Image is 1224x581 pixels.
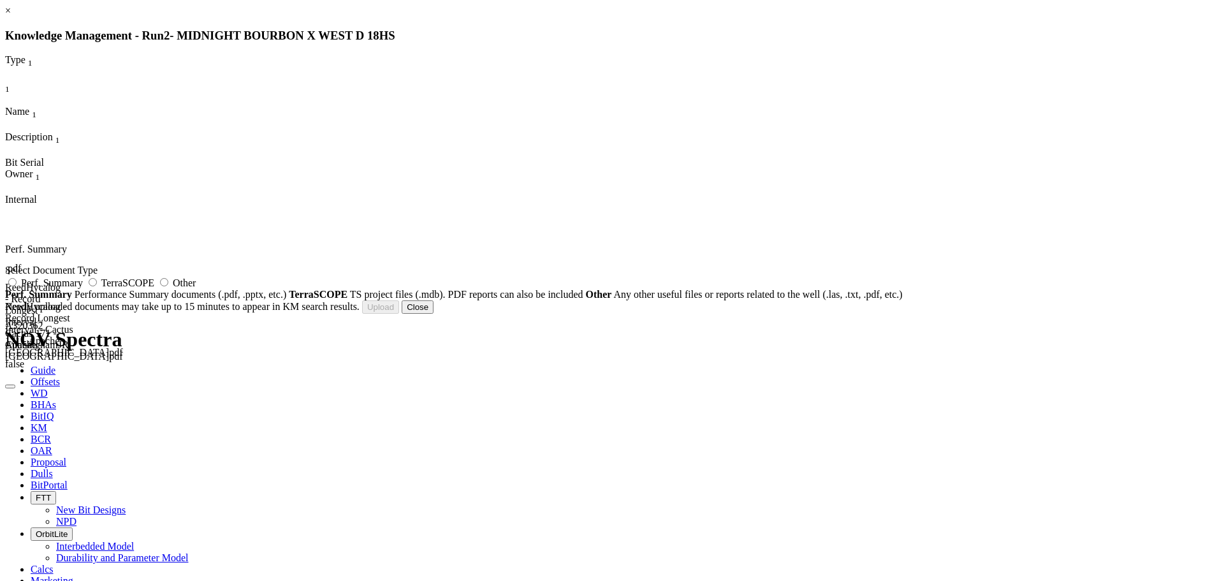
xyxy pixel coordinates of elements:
[5,29,139,42] span: Knowledge Management -
[5,320,69,332] div: A320362
[5,168,75,194] div: Sort None
[142,29,174,42] span: Run -
[31,468,53,479] span: Dulls
[586,289,612,300] strong: Other
[5,168,33,179] span: Owner
[289,289,347,300] strong: TerraSCOPE
[5,301,360,312] span: Newly uploaded documents may take up to 15 minutes to appear in KM search results.
[5,131,82,157] div: Sort None
[5,131,53,142] span: Description
[31,411,54,422] span: BitIQ
[31,376,60,387] span: Offsets
[31,564,54,575] span: Calcs
[5,145,82,157] div: Column Menu
[101,277,154,288] span: TerraSCOPE
[56,504,126,515] a: New Bit Designs
[5,263,37,274] div: .pdf
[5,54,69,80] div: Sort None
[5,54,69,68] div: Type Sort None
[28,59,33,68] sub: 1
[31,365,55,376] span: Guide
[36,172,40,182] sub: 1
[31,480,68,490] span: BitPortal
[5,80,10,91] span: Sort None
[5,80,37,106] div: Sort None
[5,289,72,300] strong: Perf. Summary
[36,529,68,539] span: OrbitLite
[5,265,98,276] span: Select Document Type
[173,277,196,288] span: Other
[56,541,134,552] a: Interbedded Model
[5,84,10,94] sub: 1
[31,457,66,467] span: Proposal
[31,422,47,433] span: KM
[402,300,433,314] button: Close
[5,80,37,94] div: Sort None
[614,289,903,300] span: Any other useful files or reports related to the well (.las, .txt, .pdf, etc.)
[5,328,1219,351] h1: NOV Spectra
[5,157,44,168] span: Bit Serial
[5,106,64,120] div: Name Sort None
[28,54,33,65] span: Sort None
[36,168,40,179] span: Sort None
[56,552,189,563] a: Durability and Parameter Model
[5,5,11,16] a: ×
[164,29,170,42] span: 2
[5,358,50,370] div: false
[36,493,51,503] span: FTT
[5,69,69,80] div: Column Menu
[5,168,75,182] div: Owner Sort None
[5,194,37,205] span: Internal Only
[362,300,399,314] button: Upload
[5,131,82,145] div: Description Sort None
[5,182,75,194] div: Column Menu
[31,399,56,410] span: BHAs
[32,106,36,117] span: Sort None
[56,516,76,527] a: NPD
[55,131,60,142] span: Sort None
[5,244,67,254] span: Perf. Summary
[5,94,37,106] div: Column Menu
[75,289,286,300] span: Performance Summary documents (.pdf, .pptx, etc.)
[21,277,83,288] span: Perf. Summary
[160,278,168,286] input: Other
[32,110,36,119] sub: 1
[8,278,17,286] input: Perf. Summary
[5,120,64,131] div: Column Menu
[31,388,48,399] span: WD
[5,106,64,131] div: Sort None
[55,135,60,145] sub: 1
[350,289,583,300] span: TS project files (.mdb). PDF reports can also be included
[5,54,25,65] span: Type
[177,29,395,42] span: MIDNIGHT BOURBON X WEST D 18HS
[89,278,97,286] input: TerraSCOPE
[31,445,52,456] span: OAR
[31,434,51,445] span: BCR
[5,106,29,117] span: Name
